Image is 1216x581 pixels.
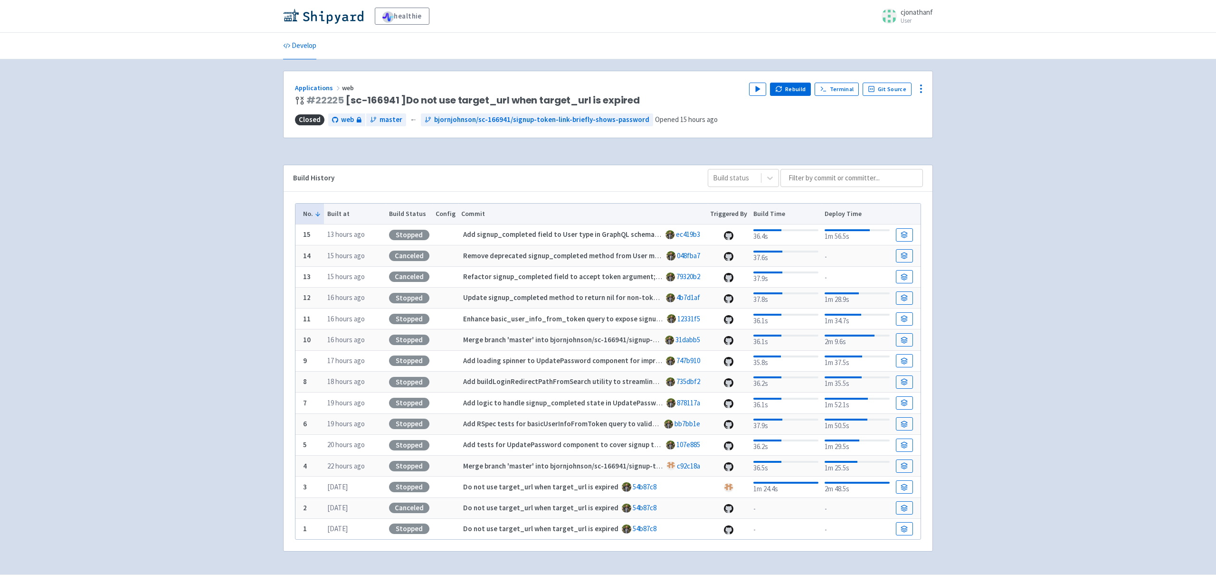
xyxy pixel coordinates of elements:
time: [DATE] [327,503,348,512]
div: 1m 24.4s [753,480,818,495]
b: 12 [303,293,311,302]
a: Git Source [863,83,912,96]
div: 36.1s [753,333,818,347]
time: 15 hours ago [327,251,365,260]
th: Build Status [386,204,432,225]
b: 9 [303,356,307,365]
a: Applications [295,84,342,92]
div: Canceled [389,251,429,261]
input: Filter by commit or committer... [780,169,923,187]
time: 19 hours ago [327,419,365,428]
strong: Add RSpec tests for basicUserInfoFromToken query to validate token handling scenarios [463,419,744,428]
a: Build Details [896,439,913,452]
strong: Enhance basic_user_info_from_token query to expose signup token for nested resolvers; implement t... [463,314,1075,323]
div: Stopped [389,314,429,324]
div: 1m 28.9s [825,290,890,305]
a: 31dabb5 [675,335,700,344]
a: bjornjohnson/sc-166941/signup-token-link-briefly-shows-password [421,113,653,126]
time: 16 hours ago [327,293,365,302]
a: cjonathanf User [876,9,933,24]
a: Build Details [896,249,913,262]
div: Stopped [389,230,429,240]
a: web [328,113,365,126]
div: 35.8s [753,354,818,368]
div: - [825,250,890,262]
div: 36.5s [753,459,818,474]
a: bb7bb1e [674,419,700,428]
th: Built at [324,204,386,225]
time: 17 hours ago [327,356,365,365]
div: Stopped [389,356,429,366]
div: 1m 37.5s [825,354,890,368]
a: Terminal [815,83,859,96]
button: No. [303,209,321,219]
a: Build Details [896,375,913,389]
a: #22225 [306,94,344,107]
small: User [901,18,933,24]
th: Commit [458,204,707,225]
b: 13 [303,272,311,281]
a: 54b87c8 [633,503,656,512]
b: 15 [303,230,311,239]
b: 6 [303,419,307,428]
strong: Add loading spinner to UpdatePassword component for improved user experience during routing decis... [463,356,993,365]
div: Build History [293,173,693,184]
a: Build Details [896,312,913,326]
b: 5 [303,440,307,449]
div: - [753,523,818,535]
strong: Add logic to handle signup_completed state in UpdatePassword component; update tests to validate ... [463,398,913,407]
a: Build Details [896,354,913,367]
div: Canceled [389,272,429,282]
div: Stopped [389,440,429,450]
th: Build Time [750,204,821,225]
b: 14 [303,251,311,260]
div: Stopped [389,482,429,492]
b: 11 [303,314,311,323]
div: 2m 9.6s [825,333,890,347]
time: 22 hours ago [327,461,365,470]
div: Stopped [389,377,429,387]
strong: Add buildLoginRedirectPathFromSearch utility to streamline login redirection logic; update Update... [463,377,1052,386]
div: Stopped [389,419,429,429]
span: master [380,114,402,125]
div: 37.8s [753,290,818,305]
strong: Do not use target_url when target_url is expired [463,482,618,491]
time: 18 hours ago [327,377,365,386]
strong: Do not use target_url when target_url is expired [463,524,618,533]
a: ec419b3 [676,230,700,239]
div: - [825,271,890,283]
a: 878117a [677,398,700,407]
div: 36.4s [753,227,818,242]
th: Triggered By [707,204,750,225]
div: Stopped [389,293,429,303]
span: ← [410,114,417,125]
b: 8 [303,377,307,386]
span: [sc-166941 ]Do not use target_url when target_url is expired [306,95,640,106]
span: web [342,84,355,92]
strong: Do not use target_url when target_url is expired [463,503,618,512]
a: Build Details [896,522,913,535]
div: 1m 35.5s [825,375,890,389]
div: 36.2s [753,438,818,452]
div: - [753,502,818,515]
div: Stopped [389,335,429,345]
a: 4b7d1af [676,293,700,302]
div: - [825,523,890,535]
div: 36.1s [753,312,818,327]
a: 107e885 [676,440,700,449]
strong: Remove deprecated signup_completed method from User model; streamline user role checks in the pro... [463,251,806,260]
b: 7 [303,398,307,407]
a: c92c18a [677,461,700,470]
time: 19 hours ago [327,398,365,407]
strong: Merge branch 'master' into bjornjohnson/sc-166941/signup-token-link-briefly-shows-password [463,461,765,470]
a: Build Details [896,501,913,515]
div: 1m 52.1s [825,396,890,411]
th: Config [432,204,458,225]
a: 747b910 [676,356,700,365]
time: 20 hours ago [327,440,365,449]
a: 12331f5 [677,314,700,323]
div: - [825,502,890,515]
div: 1m 50.5s [825,417,890,431]
div: 37.9s [753,417,818,431]
img: Shipyard logo [283,9,363,24]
